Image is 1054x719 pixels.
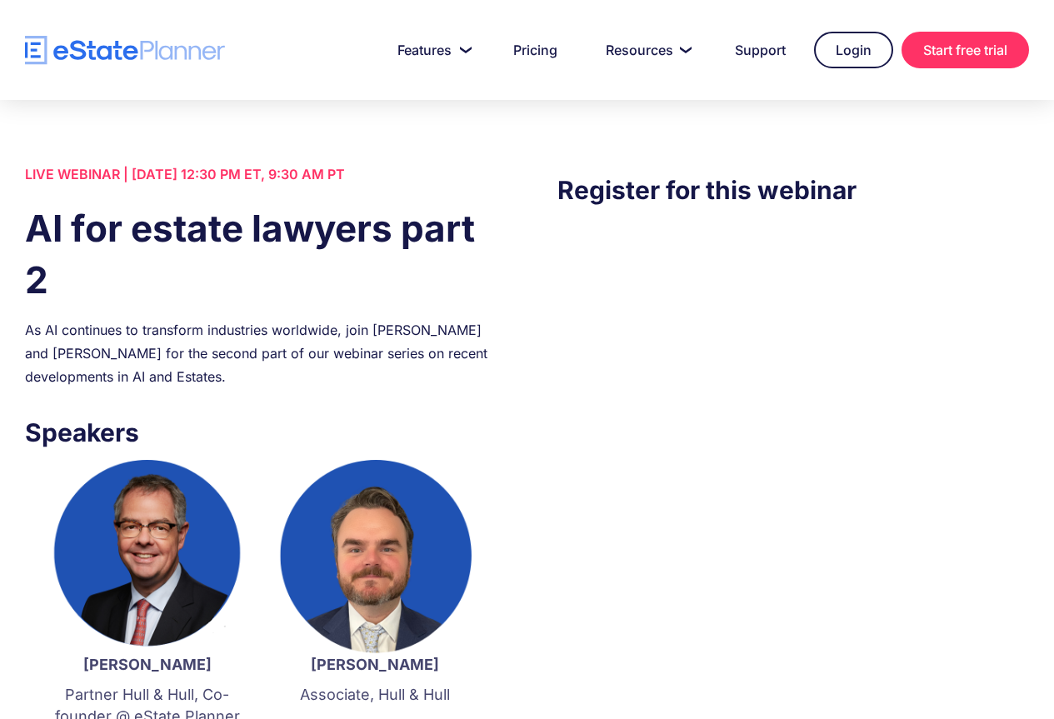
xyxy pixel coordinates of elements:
[25,202,497,306] h1: AI for estate lawyers part 2
[493,33,577,67] a: Pricing
[557,242,1029,526] iframe: Form 0
[557,171,1029,209] h3: Register for this webinar
[25,36,225,65] a: home
[377,33,485,67] a: Features
[25,318,497,388] div: As AI continues to transform industries worldwide, join [PERSON_NAME] and [PERSON_NAME] for the s...
[25,162,497,186] div: LIVE WEBINAR | [DATE] 12:30 PM ET, 9:30 AM PT
[83,656,212,673] strong: [PERSON_NAME]
[715,33,806,67] a: Support
[25,413,497,452] h3: Speakers
[586,33,707,67] a: Resources
[814,32,893,68] a: Login
[311,656,439,673] strong: [PERSON_NAME]
[902,32,1029,68] a: Start free trial
[277,684,472,706] p: Associate, Hull & Hull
